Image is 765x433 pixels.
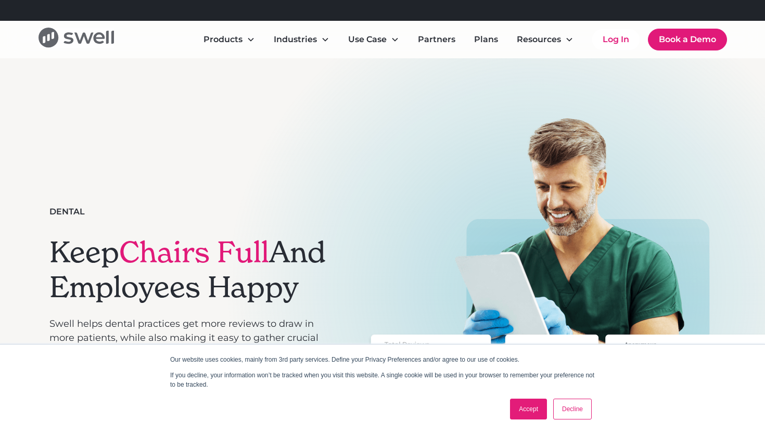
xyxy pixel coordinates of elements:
p: Swell helps dental practices get more reviews to draw in more patients, while also making it easy... [49,317,329,359]
h1: Keep And Employees Happy [49,235,329,304]
a: Decline [553,399,592,419]
div: Use Case [348,33,387,46]
p: If you decline, your information won’t be tracked when you visit this website. A single cookie wi... [170,371,595,389]
a: home [39,28,114,51]
div: Dental [49,206,85,218]
a: Accept [510,399,547,419]
a: Log In [592,29,640,50]
div: Industries [265,29,338,50]
a: Partners [410,29,464,50]
div: Resources [517,33,561,46]
p: Our website uses cookies, mainly from 3rd party services. Define your Privacy Preferences and/or ... [170,355,595,364]
div: Industries [274,33,317,46]
a: Book a Demo [648,29,727,50]
div: Resources [508,29,582,50]
span: Chairs Full [119,234,269,271]
a: Plans [466,29,506,50]
div: Use Case [340,29,407,50]
div: Products [203,33,243,46]
div: Products [195,29,263,50]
